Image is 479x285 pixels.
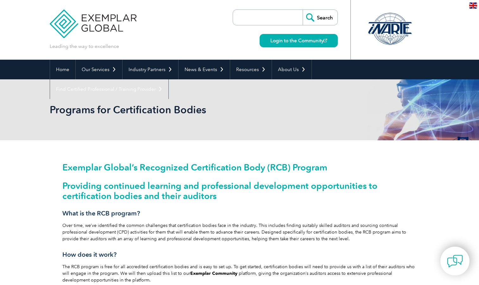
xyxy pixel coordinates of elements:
[230,60,272,79] a: Resources
[303,10,337,25] input: Search
[62,209,417,217] h3: What is the RCB program?
[447,253,463,269] img: contact-chat.png
[260,34,338,47] a: Login to the Community
[62,181,417,201] h2: Providing continued learning and professional development opportunities to certification bodies a...
[272,60,312,79] a: About Us
[190,271,237,276] a: Exemplar Community
[469,3,477,9] img: en
[50,105,316,115] h2: Programs for Certification Bodies
[50,43,119,50] p: Leading the way to excellence
[50,60,75,79] a: Home
[50,79,168,99] a: Find Certified Professional / Training Provider
[123,60,178,79] a: Industry Partners
[62,251,417,259] h3: How does it work?
[179,60,230,79] a: News & Events
[76,60,122,79] a: Our Services
[62,162,417,172] h1: Exemplar Global’s Recognized Certification Body (RCB) Program
[324,39,327,42] img: open_square.png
